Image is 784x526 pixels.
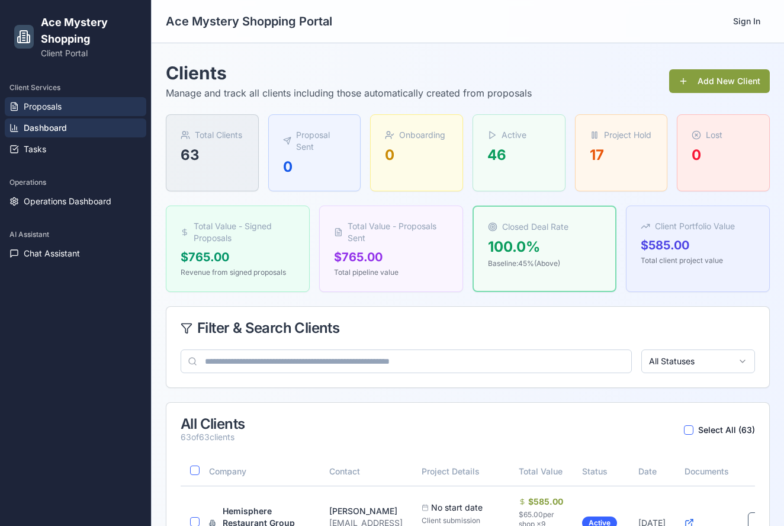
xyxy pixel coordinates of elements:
th: Date [629,457,675,486]
span: Proposals [24,101,62,113]
div: Total Value - Proposals Sent [334,220,448,244]
div: 100.0 % [488,238,601,256]
div: $765.00 [334,249,448,265]
div: 0 [283,158,346,177]
a: Chat Assistant [5,244,146,263]
button: Sign In [724,9,770,33]
div: Closed Deal Rate [488,221,601,233]
th: Documents [675,457,738,486]
a: Dashboard [5,118,146,137]
a: Tasks [5,140,146,159]
div: Lost [692,129,755,141]
span: Dashboard [24,122,67,134]
div: Active [487,129,551,141]
p: Total pipeline value [334,268,448,277]
h1: Clients [166,62,532,84]
a: Operations Dashboard [5,192,146,211]
div: [PERSON_NAME] [329,505,403,517]
div: Total Clients [181,129,244,141]
th: Status [573,457,629,486]
div: Total Value - Signed Proposals [181,220,295,244]
div: Client Portfolio Value [641,220,755,232]
h2: Ace Mystery Shopping Portal [166,13,332,30]
p: Revenue from signed proposals [181,268,295,277]
h1: Ace Mystery Shopping [41,14,137,47]
p: Client Portal [41,47,137,59]
div: $585.00 [519,496,563,508]
div: AI Assistant [5,225,146,244]
p: Manage and track all clients including those automatically created from proposals [166,86,532,100]
div: Operations [5,173,146,192]
div: 17 [590,146,653,165]
button: Add New Client [669,69,770,93]
span: Select All ( 63 ) [698,424,755,436]
div: No start date [422,502,500,514]
th: Company [200,457,320,486]
p: Total client project value [641,256,755,265]
div: Filter & Search Clients [181,321,755,335]
span: Operations Dashboard [24,195,111,207]
span: Chat Assistant [24,248,80,259]
div: Project Hold [590,129,653,141]
div: All Clients [181,417,245,431]
p: Baseline: 45 % (Above) [488,259,601,268]
div: 63 [181,146,244,165]
th: Total Value [509,457,573,486]
th: Contact [320,457,412,486]
a: Proposals [5,97,146,116]
div: 46 [487,146,551,165]
div: $765.00 [181,249,295,265]
th: Project Details [412,457,509,486]
span: Tasks [24,143,46,155]
div: 0 [692,146,755,165]
div: 0 [385,146,448,165]
div: 63 of 63 clients [181,431,245,443]
div: $585.00 [641,237,755,254]
div: Onboarding [385,129,448,141]
div: Proposal Sent [283,129,346,153]
div: Client Services [5,78,146,97]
